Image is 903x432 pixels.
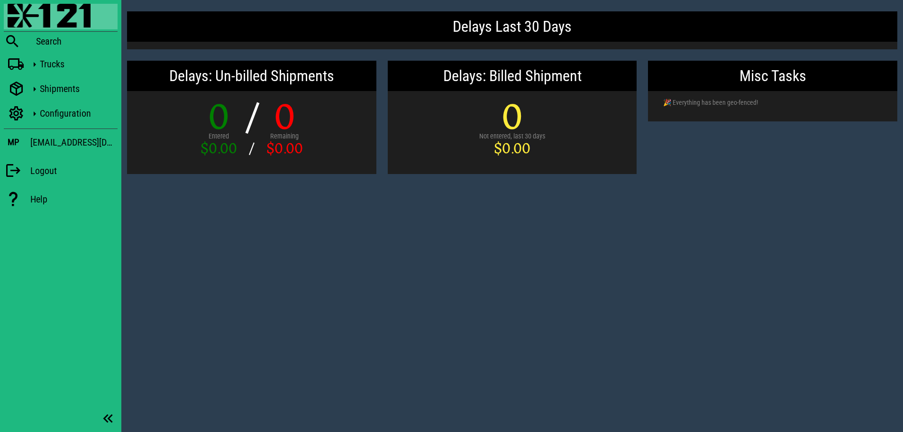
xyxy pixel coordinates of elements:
[4,186,118,212] a: Help
[40,83,114,94] div: Shipments
[388,61,637,91] div: Delays: Billed Shipment
[479,131,546,142] div: Not entered, last 30 days
[36,36,118,47] div: Search
[127,61,376,91] div: Delays: Un-billed Shipments
[244,142,259,157] div: /
[8,4,91,28] img: 87f0f0e.png
[479,101,546,138] div: 0
[656,91,861,114] td: 🎉 Everything has been geo-fenced!
[244,101,259,138] div: /
[266,101,303,138] div: 0
[30,193,118,205] div: Help
[40,108,114,119] div: Configuration
[201,142,237,157] div: $0.00
[201,131,237,142] div: Entered
[648,61,897,91] div: Misc Tasks
[4,4,118,29] a: Blackfly
[30,165,118,176] div: Logout
[30,135,118,150] div: [EMAIL_ADDRESS][DOMAIN_NAME]
[8,137,19,147] h3: MP
[479,142,546,157] div: $0.00
[266,142,303,157] div: $0.00
[40,58,114,70] div: Trucks
[127,11,897,42] div: Delays Last 30 Days
[201,101,237,138] div: 0
[266,131,303,142] div: Remaining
